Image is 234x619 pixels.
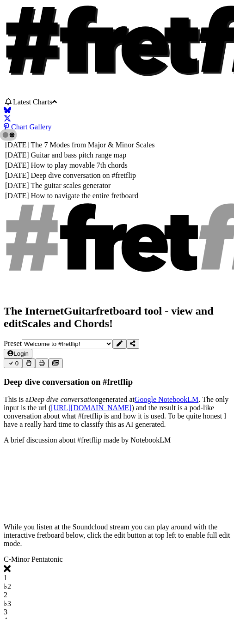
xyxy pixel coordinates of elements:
[4,106,230,115] a: Follow #fretflip at Bluesky
[4,377,230,387] h1: Deep dive conversation on #fretflip
[4,123,230,131] div: Chart Gallery
[5,161,30,170] td: [DATE]
[31,181,155,190] td: The guitar scales generator
[22,340,113,348] select: Preset
[126,339,139,349] button: Share Preset
[4,305,230,330] h2: The Internet fretboard tool - view and edit
[5,181,155,190] tr: How to create scale and chord charts
[31,171,155,180] td: Deep dive conversation on #fretflip
[4,523,230,548] p: While you listen at the Soundcloud stream you can play around with the interactive fretboard belo...
[113,339,126,349] button: Edit Preset
[5,151,30,160] td: [DATE]
[5,151,155,160] tr: A chart showing pitch ranges for different string configurations and tunings
[5,171,155,180] tr: Deep dive conversation on #fretflip by Google NotebookLM
[4,555,63,563] span: C - Minor Pentatonic
[4,608,230,616] div: toggle scale degree
[31,191,155,200] td: How to navigate the entire fretboard
[4,115,230,123] a: Follow #fretflip at X
[31,140,155,150] td: The 7 Modes from Major & Minor Scales
[31,161,155,170] td: How to play movable 7th chords
[4,349,32,358] button: Login
[4,582,230,591] div: toggle scale degree
[35,358,49,368] button: Print
[135,395,198,403] a: Google NotebookLM
[49,358,63,368] button: Create image
[4,340,22,347] span: Preset
[4,599,230,608] div: toggle scale degree
[4,395,230,429] p: This is a generated at . The only input is the url ( ) and the result is a pod-like conversation ...
[4,591,230,599] div: toggle scale degree
[29,395,99,403] em: Deep dive conversation
[13,98,52,106] span: Latest Charts
[4,123,230,131] a: #fretflip at Pinterest
[4,358,22,368] button: 0
[51,404,131,412] a: [URL][DOMAIN_NAME]
[31,151,155,160] td: Guitar and bass pitch range map
[4,436,230,444] div: A brief discussion about #fretflip made by NotebookLM
[4,444,230,514] iframe: Media Embed
[64,305,96,317] span: Guitar
[4,131,13,139] span: Toggle light / dark theme
[5,191,155,200] tr: Note patterns to navigate the entire fretboard
[5,181,30,190] td: [DATE]
[4,574,230,582] div: toggle scale degree
[5,191,30,200] td: [DATE]
[5,140,155,150] tr: How to alter one or two notes in the Major and Minor scales to play the 7 Modes
[22,317,113,329] span: Scales and Chords!
[5,171,30,180] td: [DATE]
[5,140,30,150] td: [DATE]
[22,358,35,368] button: Toggle Dexterity for all fretkits
[5,161,155,170] tr: How to play movable 7th chords on guitar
